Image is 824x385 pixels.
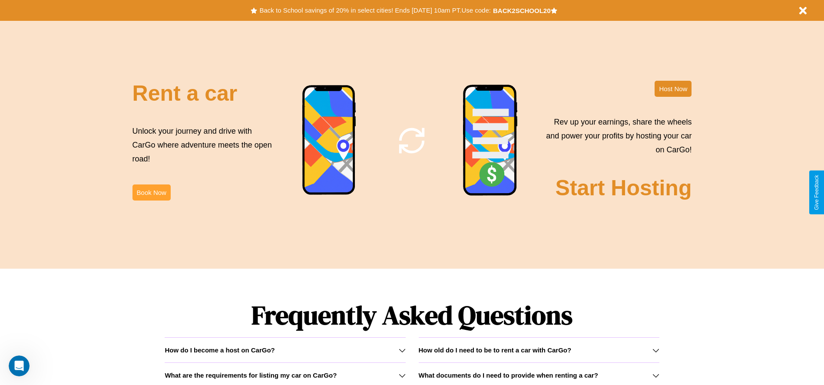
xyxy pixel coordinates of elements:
[419,346,572,354] h3: How old do I need to be to rent a car with CarGo?
[132,184,171,201] button: Book Now
[257,4,493,16] button: Back to School savings of 20% in select cities! Ends [DATE] 10am PT.Use code:
[556,175,692,201] h2: Start Hosting
[165,372,337,379] h3: What are the requirements for listing my car on CarGo?
[655,81,692,97] button: Host Now
[132,124,275,166] p: Unlock your journey and drive with CarGo where adventure meets the open road!
[9,355,30,376] iframe: Intercom live chat
[463,84,518,197] img: phone
[814,175,820,210] div: Give Feedback
[493,7,551,14] b: BACK2SCHOOL20
[419,372,598,379] h3: What documents do I need to provide when renting a car?
[165,293,659,337] h1: Frequently Asked Questions
[302,85,357,196] img: phone
[541,115,692,157] p: Rev up your earnings, share the wheels and power your profits by hosting your car on CarGo!
[132,81,238,106] h2: Rent a car
[165,346,275,354] h3: How do I become a host on CarGo?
